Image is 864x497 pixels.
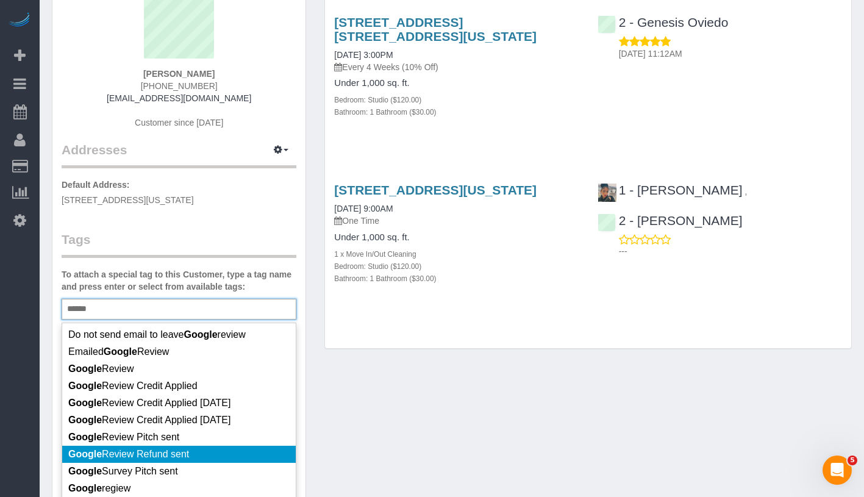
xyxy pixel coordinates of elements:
[334,232,579,243] h4: Under 1,000 sq. ft.
[68,466,102,476] em: Google
[848,456,857,465] span: 5
[619,245,842,257] p: ---
[68,432,102,442] em: Google
[7,12,32,29] img: Automaid Logo
[62,268,296,293] label: To attach a special tag to this Customer, type a tag name and press enter or select from availabl...
[334,274,436,283] small: Bathroom: 1 Bathroom ($30.00)
[598,183,743,197] a: 1 - [PERSON_NAME]
[184,329,217,340] em: Google
[68,483,130,493] span: regiew
[104,346,137,357] em: Google
[68,398,102,408] em: Google
[334,61,579,73] p: Every 4 Weeks (10% Off)
[334,96,421,104] small: Bedroom: Studio ($120.00)
[62,195,194,205] span: [STREET_ADDRESS][US_STATE]
[68,466,178,476] span: Survey Pitch sent
[68,449,102,459] em: Google
[823,456,852,485] iframe: Intercom live chat
[334,250,416,259] small: 1 x Move In/Out Cleaning
[68,329,246,340] span: Do not send email to leave review
[68,346,169,357] span: Emailed Review
[68,363,102,374] em: Google
[135,118,223,127] span: Customer since [DATE]
[619,48,842,60] p: [DATE] 11:12AM
[68,381,102,391] em: Google
[68,449,189,459] span: Review Refund sent
[334,262,421,271] small: Bedroom: Studio ($120.00)
[62,231,296,258] legend: Tags
[334,50,393,60] a: [DATE] 3:00PM
[745,187,748,196] span: ,
[68,381,198,391] span: Review Credit Applied
[334,78,579,88] h4: Under 1,000 sq. ft.
[334,204,393,213] a: [DATE] 9:00AM
[598,184,616,202] img: 1 - Marlenyn Robles
[68,483,102,493] em: Google
[334,15,537,43] a: [STREET_ADDRESS] [STREET_ADDRESS][US_STATE]
[598,15,729,29] a: 2 - Genesis Oviedo
[68,363,134,374] span: Review
[107,93,251,103] a: [EMAIL_ADDRESS][DOMAIN_NAME]
[598,213,743,227] a: 2 - [PERSON_NAME]
[68,398,230,408] span: Review Credit Applied [DATE]
[68,415,230,425] span: Review Credit Applied [DATE]
[68,432,179,442] span: Review Pitch sent
[334,215,579,227] p: One Time
[68,415,102,425] em: Google
[143,69,215,79] strong: [PERSON_NAME]
[334,183,537,197] a: [STREET_ADDRESS][US_STATE]
[141,81,218,91] span: [PHONE_NUMBER]
[334,108,436,116] small: Bathroom: 1 Bathroom ($30.00)
[62,179,130,191] label: Default Address:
